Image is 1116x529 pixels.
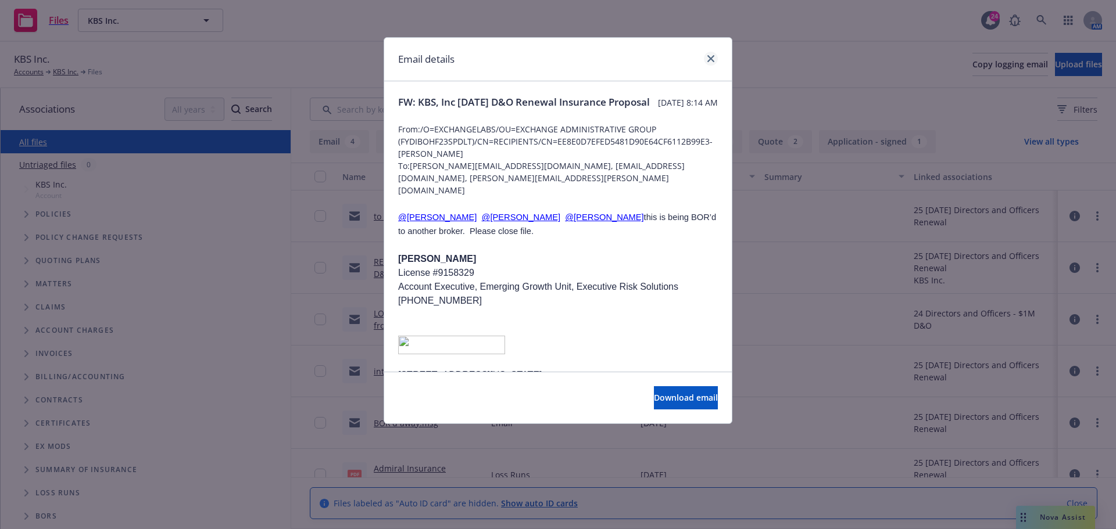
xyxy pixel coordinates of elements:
button: Download email [654,386,718,409]
span: [STREET_ADDRESS][US_STATE] [398,370,542,380]
span: [PHONE_NUMBER] [398,296,482,305]
h1: Email details [398,52,455,67]
span: License #9158329 [398,268,474,278]
img: image001.png@01DBFBB5.9F063C80 [398,336,505,354]
span: From: /O=EXCHANGELABS/OU=EXCHANGE ADMINISTRATIVE GROUP (FYDIBOHF23SPDLT)/CN=RECIPIENTS/CN=EE8E0D7... [398,123,718,160]
span: FW: KBS, Inc [DATE] D&O Renewal Insurance Proposal [398,95,650,109]
a: close [704,52,718,66]
span: this is being BOR’d to another broker. Please close file. [398,213,716,236]
span: Account Executive, Emerging Growth Unit, Executive Risk Solutions [398,282,678,292]
span: [DATE] 8:14 AM [658,96,718,109]
span: [PERSON_NAME] [398,254,476,264]
span: Download email [654,392,718,403]
a: @[PERSON_NAME] [482,213,560,222]
a: @[PERSON_NAME] [398,213,477,222]
span: To: [PERSON_NAME][EMAIL_ADDRESS][DOMAIN_NAME], [EMAIL_ADDRESS][DOMAIN_NAME], [PERSON_NAME][EMAIL_... [398,160,718,196]
a: @[PERSON_NAME] [565,213,643,222]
